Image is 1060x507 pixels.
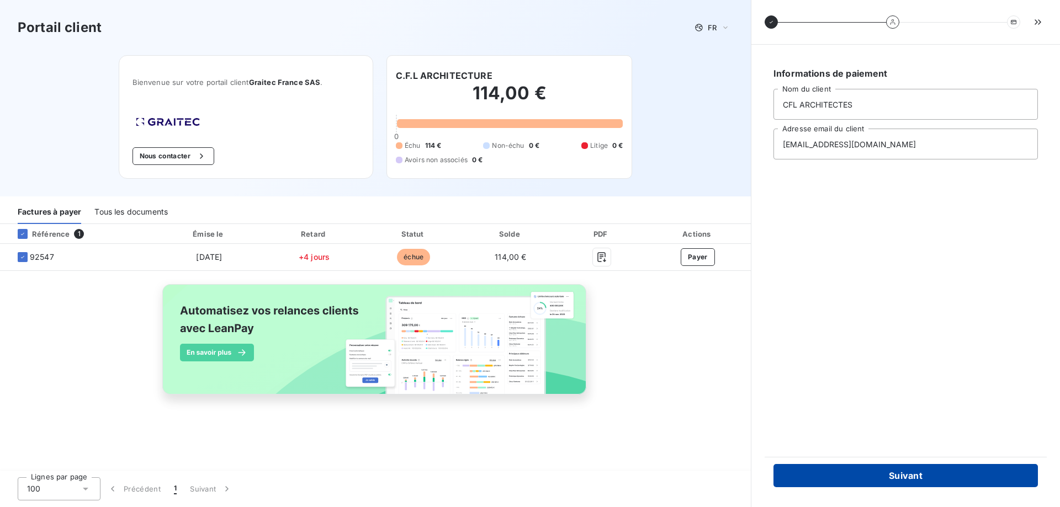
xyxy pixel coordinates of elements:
img: banner [152,277,598,413]
span: [DATE] [196,252,222,261]
button: Précédent [100,477,167,500]
span: FR [708,23,717,32]
span: Litige [590,141,608,151]
h2: 114,00 € [396,82,623,115]
div: Émise le [157,228,262,239]
span: 0 € [612,141,623,151]
span: Échu [405,141,421,151]
button: Suivant [773,464,1038,487]
button: Payer [681,248,715,266]
h6: Informations de paiement [773,67,1038,80]
span: échue [397,249,430,265]
span: 0 € [529,141,539,151]
div: Retard [266,228,362,239]
h3: Portail client [18,18,102,38]
input: placeholder [773,129,1038,159]
span: Graitec France SAS [249,78,321,87]
div: PDF [561,228,643,239]
div: Statut [367,228,460,239]
span: 114,00 € [495,252,526,261]
div: Référence [9,229,70,239]
input: placeholder [773,89,1038,120]
span: 92547 [30,252,54,263]
span: 100 [27,483,40,494]
button: Suivant [183,477,239,500]
div: Actions [647,228,749,239]
span: Avoirs non associés [405,155,468,165]
h6: C.F.L ARCHITECTURE [396,69,492,82]
span: +4 jours [299,252,330,261]
button: Nous contacter [132,147,214,165]
div: Solde [465,228,556,239]
span: 1 [174,483,177,494]
div: Tous les documents [94,201,168,224]
span: Bienvenue sur votre portail client . [132,78,359,87]
span: 114 € [425,141,442,151]
span: 0 € [472,155,483,165]
span: Non-échu [492,141,524,151]
div: Factures à payer [18,201,81,224]
img: Company logo [132,114,203,130]
button: 1 [167,477,183,500]
span: 1 [74,229,84,239]
span: 0 [394,132,399,141]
